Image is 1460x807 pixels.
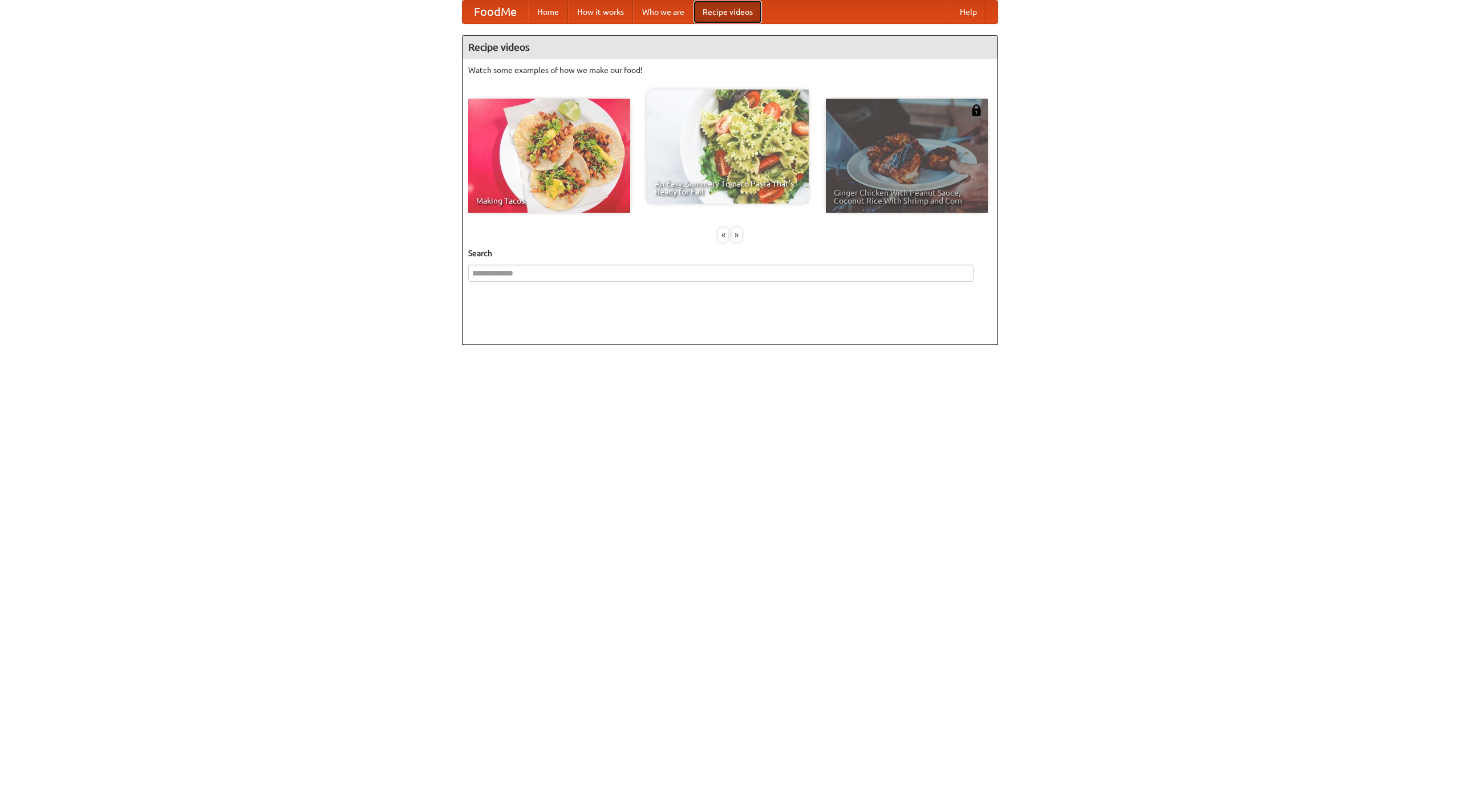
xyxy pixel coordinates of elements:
h5: Search [468,248,992,259]
h4: Recipe videos [463,36,997,59]
div: « [718,228,728,242]
a: How it works [568,1,633,23]
p: Watch some examples of how we make our food! [468,64,992,76]
span: An Easy, Summery Tomato Pasta That's Ready for Fall [655,180,801,196]
a: An Easy, Summery Tomato Pasta That's Ready for Fall [647,90,809,204]
a: Who we are [633,1,693,23]
a: FoodMe [463,1,528,23]
span: Making Tacos [476,197,622,205]
a: Making Tacos [468,99,630,213]
div: » [732,228,742,242]
img: 483408.png [971,104,982,116]
a: Help [951,1,986,23]
a: Recipe videos [693,1,762,23]
a: Home [528,1,568,23]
